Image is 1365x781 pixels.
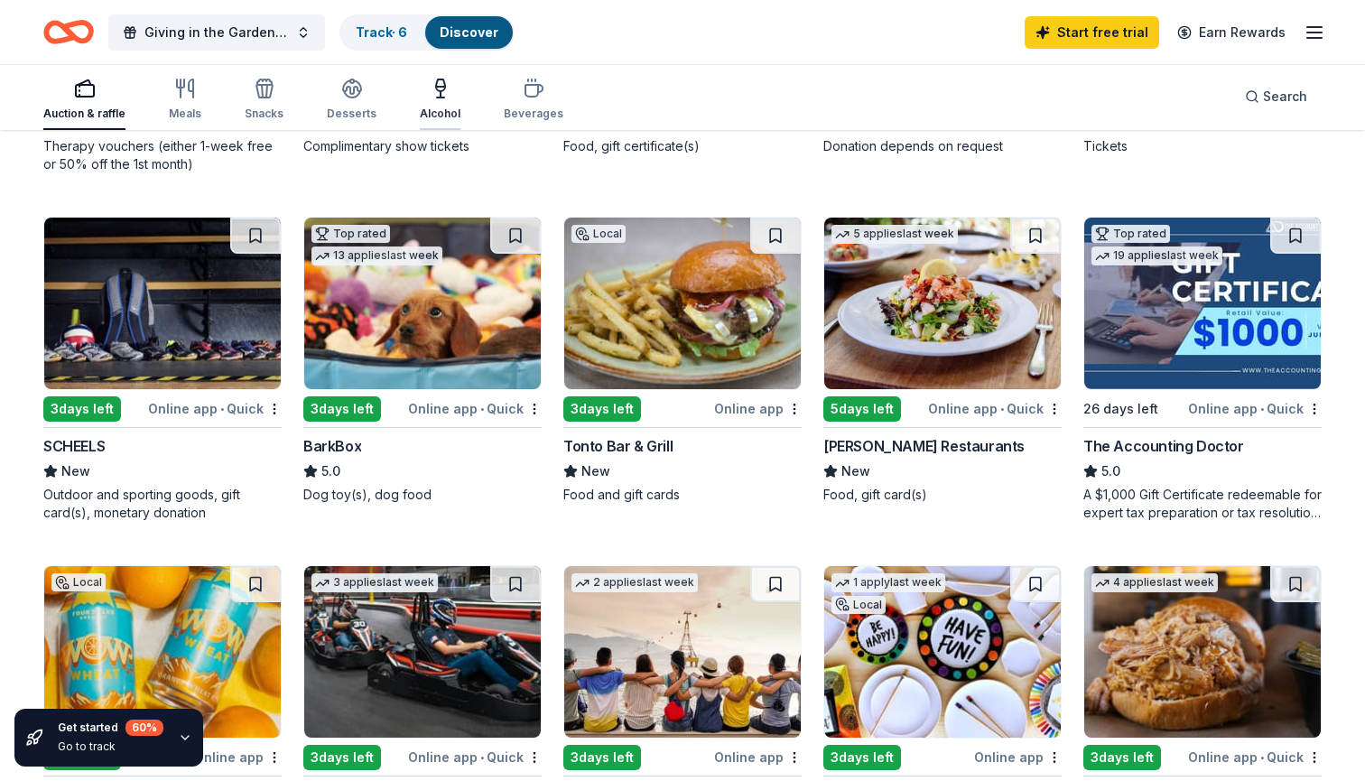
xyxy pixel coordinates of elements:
[1084,566,1321,738] img: Image for Mission BBQ
[43,217,282,522] a: Image for SCHEELS3days leftOnline app•QuickSCHEELSNewOutdoor and sporting goods, gift card(s), mo...
[108,14,325,51] button: Giving in the Garden Party
[303,435,361,457] div: BarkBox
[311,573,438,592] div: 3 applies last week
[303,396,381,422] div: 3 days left
[51,573,106,591] div: Local
[43,486,282,522] div: Outdoor and sporting goods, gift card(s), monetary donation
[1083,398,1158,420] div: 26 days left
[824,566,1061,738] img: Image for As You Wish Pottery
[408,397,542,420] div: Online app Quick
[581,460,610,482] span: New
[339,14,515,51] button: Track· 6Discover
[58,720,163,736] div: Get started
[563,217,802,504] a: Image for Tonto Bar & GrillLocal3days leftOnline appTonto Bar & GrillNewFood and gift cards
[144,22,289,43] span: Giving in the Garden Party
[125,720,163,736] div: 60 %
[245,70,283,130] button: Snacks
[823,137,1062,155] div: Donation depends on request
[480,402,484,416] span: •
[564,218,801,389] img: Image for Tonto Bar & Grill
[43,70,125,130] button: Auction & raffle
[571,225,626,243] div: Local
[563,745,641,770] div: 3 days left
[303,217,542,504] a: Image for BarkBoxTop rated13 applieslast week3days leftOnline app•QuickBarkBox5.0Dog toy(s), dog ...
[1083,486,1322,522] div: A $1,000 Gift Certificate redeemable for expert tax preparation or tax resolution services—recipi...
[714,397,802,420] div: Online app
[43,11,94,53] a: Home
[58,739,163,754] div: Go to track
[1091,246,1222,265] div: 19 applies last week
[1083,745,1161,770] div: 3 days left
[43,137,282,173] div: Therapy vouchers (either 1-week free or 50% off the 1st month)
[1091,225,1170,243] div: Top rated
[1091,573,1218,592] div: 4 applies last week
[1166,16,1296,49] a: Earn Rewards
[564,566,801,738] img: Image for Let's Roam
[303,486,542,504] div: Dog toy(s), dog food
[1188,746,1322,768] div: Online app Quick
[714,746,802,768] div: Online app
[408,746,542,768] div: Online app Quick
[420,107,460,121] div: Alcohol
[1025,16,1159,49] a: Start free trial
[356,24,407,40] a: Track· 6
[440,24,498,40] a: Discover
[43,396,121,422] div: 3 days left
[1083,137,1322,155] div: Tickets
[823,745,901,770] div: 3 days left
[1000,402,1004,416] span: •
[504,107,563,121] div: Beverages
[311,225,390,243] div: Top rated
[1263,86,1307,107] span: Search
[1101,460,1120,482] span: 5.0
[1083,217,1322,522] a: Image for The Accounting DoctorTop rated19 applieslast week26 days leftOnline app•QuickThe Accoun...
[1188,397,1322,420] div: Online app Quick
[148,397,282,420] div: Online app Quick
[304,218,541,389] img: Image for BarkBox
[823,396,901,422] div: 5 days left
[1084,218,1321,389] img: Image for The Accounting Doctor
[563,435,673,457] div: Tonto Bar & Grill
[43,435,105,457] div: SCHEELS
[831,225,958,244] div: 5 applies last week
[1083,435,1244,457] div: The Accounting Doctor
[823,217,1062,504] a: Image for Cameron Mitchell Restaurants5 applieslast week5days leftOnline app•Quick[PERSON_NAME] R...
[220,402,224,416] span: •
[311,246,442,265] div: 13 applies last week
[303,137,542,155] div: Complimentary show tickets
[44,566,281,738] img: Image for Four Peaks Brewing
[169,70,201,130] button: Meals
[304,566,541,738] img: Image for K1 Speed
[563,137,802,155] div: Food, gift certificate(s)
[1260,750,1264,765] span: •
[61,460,90,482] span: New
[1260,402,1264,416] span: •
[303,745,381,770] div: 3 days left
[480,750,484,765] span: •
[841,460,870,482] span: New
[169,107,201,121] div: Meals
[831,573,945,592] div: 1 apply last week
[974,746,1062,768] div: Online app
[245,107,283,121] div: Snacks
[327,107,376,121] div: Desserts
[504,70,563,130] button: Beverages
[571,573,698,592] div: 2 applies last week
[43,107,125,121] div: Auction & raffle
[44,218,281,389] img: Image for SCHEELS
[928,397,1062,420] div: Online app Quick
[420,70,460,130] button: Alcohol
[1230,79,1322,115] button: Search
[831,596,886,614] div: Local
[823,486,1062,504] div: Food, gift card(s)
[321,460,340,482] span: 5.0
[563,396,641,422] div: 3 days left
[563,486,802,504] div: Food and gift cards
[823,435,1025,457] div: [PERSON_NAME] Restaurants
[824,218,1061,389] img: Image for Cameron Mitchell Restaurants
[327,70,376,130] button: Desserts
